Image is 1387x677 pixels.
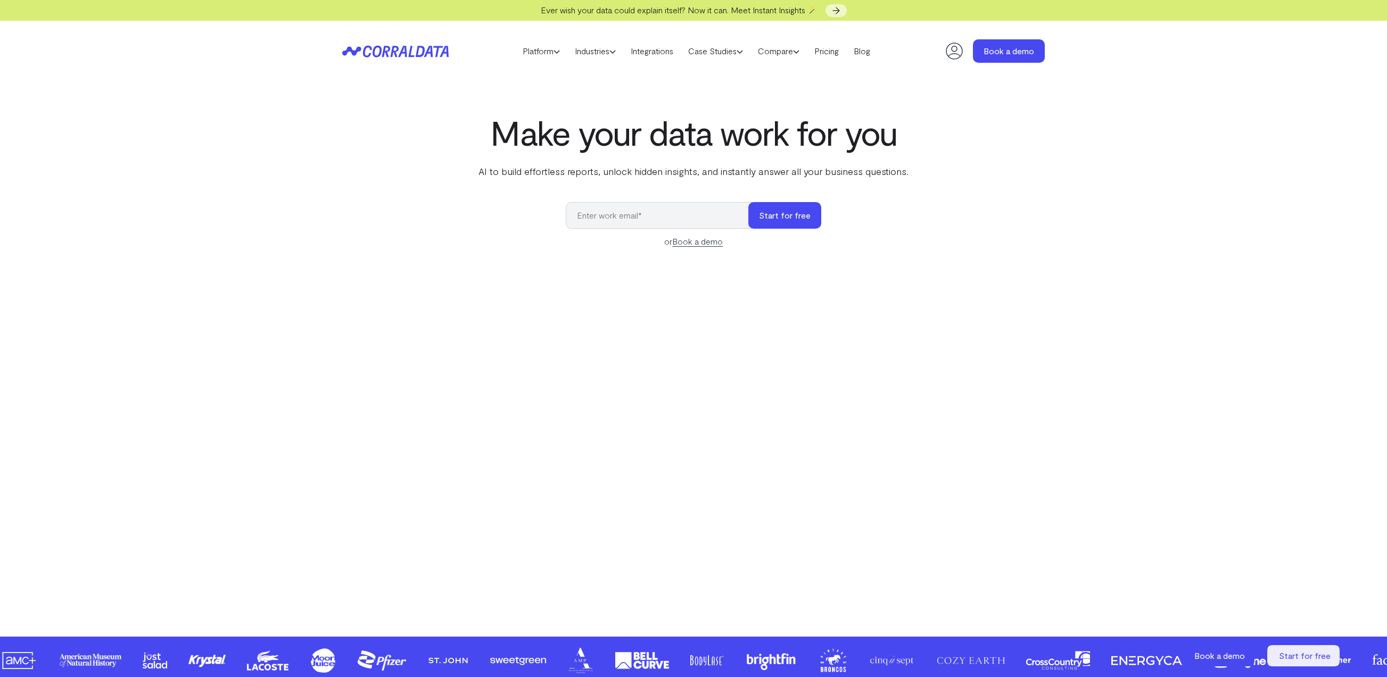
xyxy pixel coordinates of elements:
[476,164,911,178] p: AI to build effortless reports, unlock hidden insights, and instantly answer all your business qu...
[1279,650,1331,661] span: Start for free
[1267,645,1342,666] a: Start for free
[672,236,723,247] a: Book a demo
[973,39,1045,63] a: Book a demo
[681,43,750,59] a: Case Studies
[566,202,759,229] input: Enter work email*
[748,202,821,229] button: Start for free
[566,235,821,248] div: or
[476,113,911,152] h1: Make your data work for you
[567,43,623,59] a: Industries
[1182,645,1257,666] a: Book a demo
[515,43,567,59] a: Platform
[750,43,807,59] a: Compare
[846,43,878,59] a: Blog
[1194,650,1245,661] span: Book a demo
[623,43,681,59] a: Integrations
[807,43,846,59] a: Pricing
[541,5,818,15] span: Ever wish your data could explain itself? Now it can. Meet Instant Insights 🪄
